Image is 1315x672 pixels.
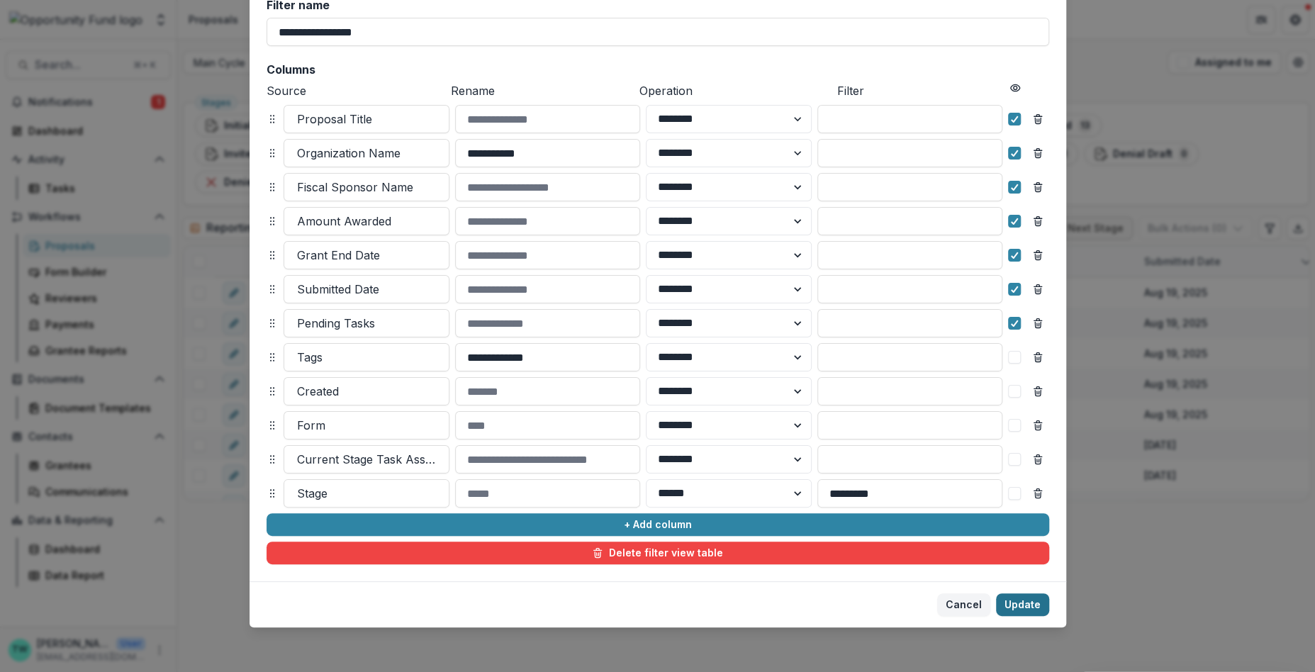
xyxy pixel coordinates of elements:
button: Remove column [1026,108,1049,130]
button: Remove column [1026,380,1049,403]
button: Remove column [1026,312,1049,335]
button: Remove column [1026,210,1049,233]
button: Remove column [1026,278,1049,301]
button: Remove column [1026,448,1049,471]
button: Remove column [1026,482,1049,505]
p: Filter [837,82,1003,99]
p: Source [267,82,445,99]
button: Remove column [1026,346,1049,369]
button: Remove column [1026,176,1049,198]
p: Rename [451,82,634,99]
button: Delete filter view table [267,542,1049,564]
p: Operation [639,82,832,99]
button: Remove column [1026,244,1049,267]
button: Remove column [1026,142,1049,164]
button: Remove column [1026,414,1049,437]
button: Cancel [937,593,990,616]
button: Update [996,593,1049,616]
h2: Columns [267,63,1049,77]
button: + Add column [267,513,1049,536]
